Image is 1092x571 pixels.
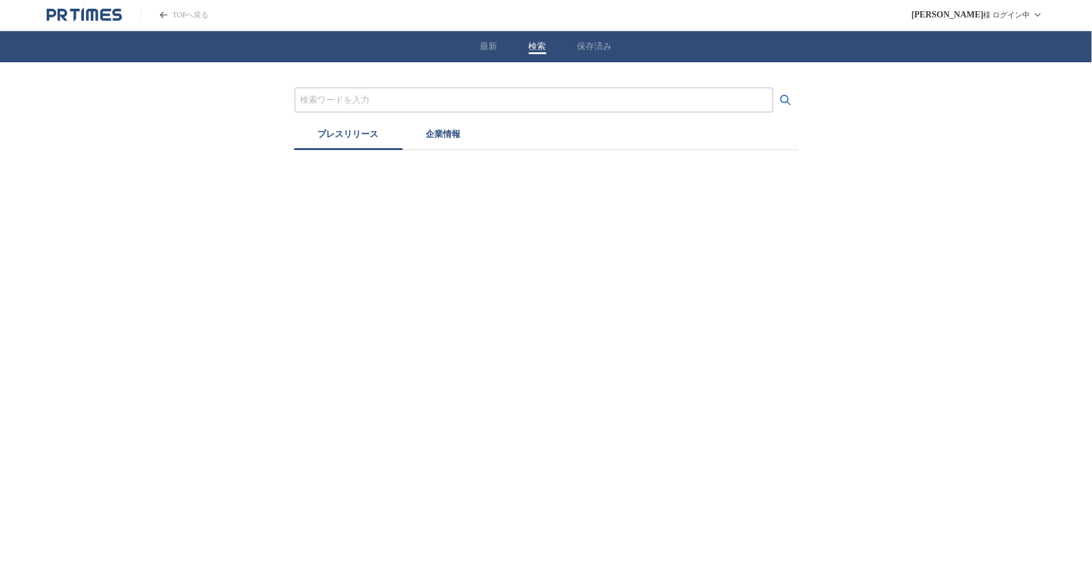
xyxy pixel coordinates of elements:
a: PR TIMESのトップページはこちら [141,10,208,21]
input: プレスリリースおよび企業を検索する [301,93,767,107]
button: 保存済み [577,41,612,52]
button: 検索 [529,41,546,52]
span: [PERSON_NAME] [912,10,984,20]
button: プレスリリース [294,123,403,150]
a: PR TIMESのトップページはこちら [47,7,122,22]
button: 検索する [773,88,798,113]
button: 企業情報 [403,123,485,150]
button: 最新 [480,41,498,52]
